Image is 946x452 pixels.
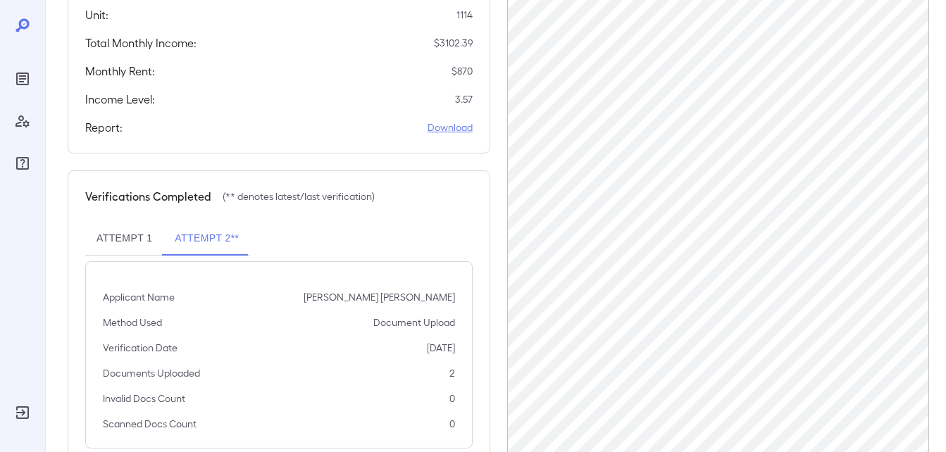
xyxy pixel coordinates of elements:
p: $ 3102.39 [434,36,473,50]
p: Method Used [103,315,162,329]
a: Download [428,120,473,134]
p: Applicant Name [103,290,175,304]
p: 0 [449,391,455,406]
p: $ 870 [452,64,473,78]
div: Reports [11,68,34,90]
p: 2 [449,366,455,380]
button: Attempt 1 [85,222,163,256]
h5: Verifications Completed [85,188,211,205]
p: (** denotes latest/last verification) [223,189,375,203]
button: Attempt 2** [163,222,250,256]
p: [PERSON_NAME] [PERSON_NAME] [304,290,455,304]
p: 1114 [456,8,473,22]
div: Log Out [11,401,34,424]
h5: Unit: [85,6,108,23]
p: 3.57 [455,92,473,106]
p: [DATE] [427,341,455,355]
p: Verification Date [103,341,178,355]
div: FAQ [11,152,34,175]
div: Manage Users [11,110,34,132]
p: Documents Uploaded [103,366,200,380]
p: Scanned Docs Count [103,417,197,431]
h5: Monthly Rent: [85,63,155,80]
p: Invalid Docs Count [103,391,185,406]
h5: Report: [85,119,123,136]
p: 0 [449,417,455,431]
p: Document Upload [373,315,455,329]
h5: Total Monthly Income: [85,34,197,51]
h5: Income Level: [85,91,155,108]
